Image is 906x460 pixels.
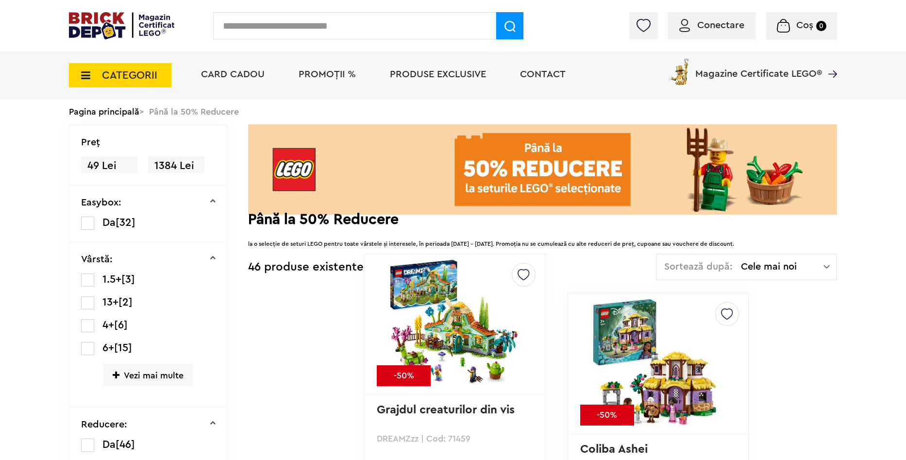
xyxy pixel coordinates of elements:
p: Easybox: [81,198,121,207]
span: Conectare [697,20,744,30]
a: Card Cadou [201,69,265,79]
h2: Până la 50% Reducere [248,215,837,224]
a: Conectare [679,20,744,30]
span: Magazine Certificate LEGO® [695,56,822,79]
a: Contact [520,69,566,79]
p: DREAMZzz | Cod: 71459 [377,434,533,443]
span: CATEGORII [102,70,157,81]
div: la o selecție de seturi LEGO pentru toate vârstele și interesele, în perioada [DATE] - [DATE]. Pr... [248,229,837,249]
span: 49 Lei [81,156,137,175]
span: Da [102,439,116,450]
img: Coliba Ashei [590,296,726,432]
a: Grajdul creaturilor din vis [377,404,515,416]
a: Pagina principală [69,107,139,116]
span: Cele mai noi [741,262,823,272]
span: [46] [116,439,135,450]
span: [32] [116,217,135,228]
span: Vezi mai multe [103,364,193,386]
a: Produse exclusive [390,69,486,79]
span: 1.5+ [102,274,121,285]
div: > Până la 50% Reducere [69,99,837,124]
img: Grajdul creaturilor din vis [387,256,523,392]
span: 4+ [102,320,114,330]
a: PROMOȚII % [299,69,356,79]
a: Coliba Ashei [580,443,648,455]
span: 13+ [102,297,118,307]
p: Preţ [81,137,100,147]
p: Reducere: [81,420,127,429]
span: Da [102,217,116,228]
span: [3] [121,274,135,285]
div: -50% [580,405,634,426]
div: 46 produse existente [248,254,364,281]
span: Coș [796,20,813,30]
span: [2] [118,297,133,307]
span: 6+ [102,342,114,353]
a: Magazine Certificate LEGO® [822,56,837,66]
span: [15] [114,342,132,353]
small: 0 [816,21,826,31]
span: [6] [114,320,128,330]
img: Landing page banner [248,124,837,215]
div: -50% [377,365,431,386]
span: Sortează după: [664,262,733,272]
span: 1384 Lei [148,156,204,175]
p: Vârstă: [81,255,113,264]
